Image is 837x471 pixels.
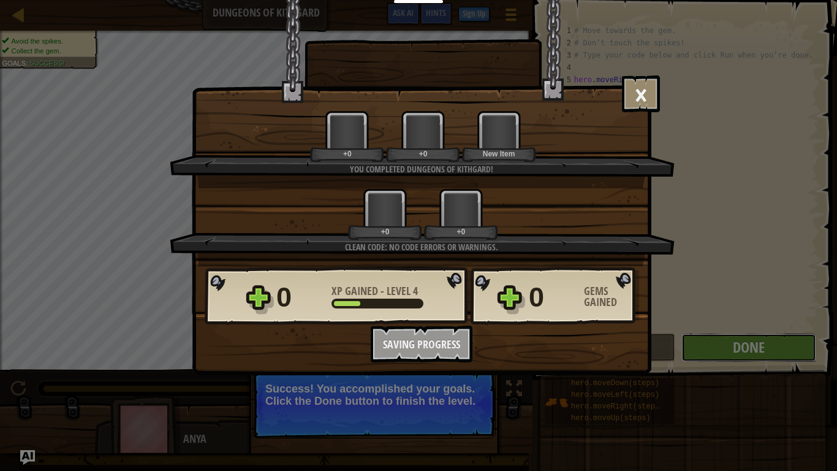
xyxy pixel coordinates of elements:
div: 0 [276,278,324,317]
div: +0 [426,227,496,236]
div: - [331,286,418,297]
div: New Item [464,149,534,158]
div: +0 [388,149,458,158]
div: Clean code: no code errors or warnings. [228,241,615,253]
div: Gems Gained [584,286,639,308]
span: Level [384,283,413,299]
button: × [622,75,660,112]
div: +0 [350,227,420,236]
span: 4 [413,283,418,299]
div: 0 [529,278,577,317]
div: +0 [312,149,382,158]
div: You completed Dungeons of Kithgard! [228,163,615,175]
span: XP Gained [331,283,381,299]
